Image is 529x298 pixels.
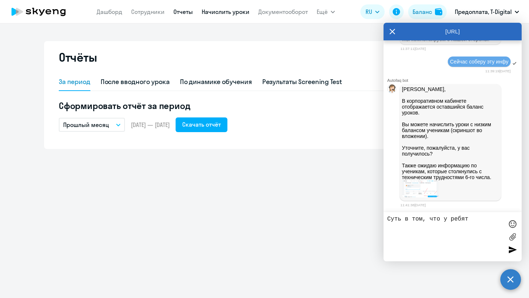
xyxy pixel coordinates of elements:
p: Прошлый месяц [63,120,109,129]
button: Предоплата, T-Digital [451,3,523,21]
span: Ещё [317,7,328,16]
img: balance [435,8,442,15]
a: Отчеты [173,8,193,15]
span: [DATE] — [DATE] [131,121,170,129]
button: RU [360,4,385,19]
textarea: Суть в том, что у ребят [387,216,503,258]
img: image.png [402,180,439,197]
span: Сейчас соберу эту инфу [450,59,508,65]
div: После вводного урока [101,77,170,87]
div: Скачать отчёт [182,120,221,129]
p: Предоплата, T-Digital [455,7,512,16]
div: По динамике обучения [180,77,252,87]
h5: Сформировать отчёт за период [59,100,470,112]
time: 11:37:11[DATE] [400,47,426,51]
a: Начислить уроки [202,8,249,15]
div: Результаты Screening Test [262,77,342,87]
time: 11:41:38[DATE] [400,203,426,207]
button: Прошлый месяц [59,118,125,132]
img: bot avatar [388,84,397,95]
button: Ещё [317,4,335,19]
div: Autofaq bot [387,78,522,83]
label: Лимит 10 файлов [507,231,518,242]
time: 11:39:19[DATE] [485,69,511,73]
a: Сотрудники [131,8,165,15]
h2: Отчёты [59,50,97,65]
a: Документооборот [258,8,308,15]
p: [PERSON_NAME], В корпоративном кабинете отображается оставшийся баланс уроков. Вы можете начислит... [402,86,499,180]
div: Баланс [413,7,432,16]
button: Балансbalance [408,4,447,19]
span: RU [366,7,372,16]
div: За период [59,77,90,87]
button: Скачать отчёт [176,117,227,132]
a: Дашборд [97,8,122,15]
